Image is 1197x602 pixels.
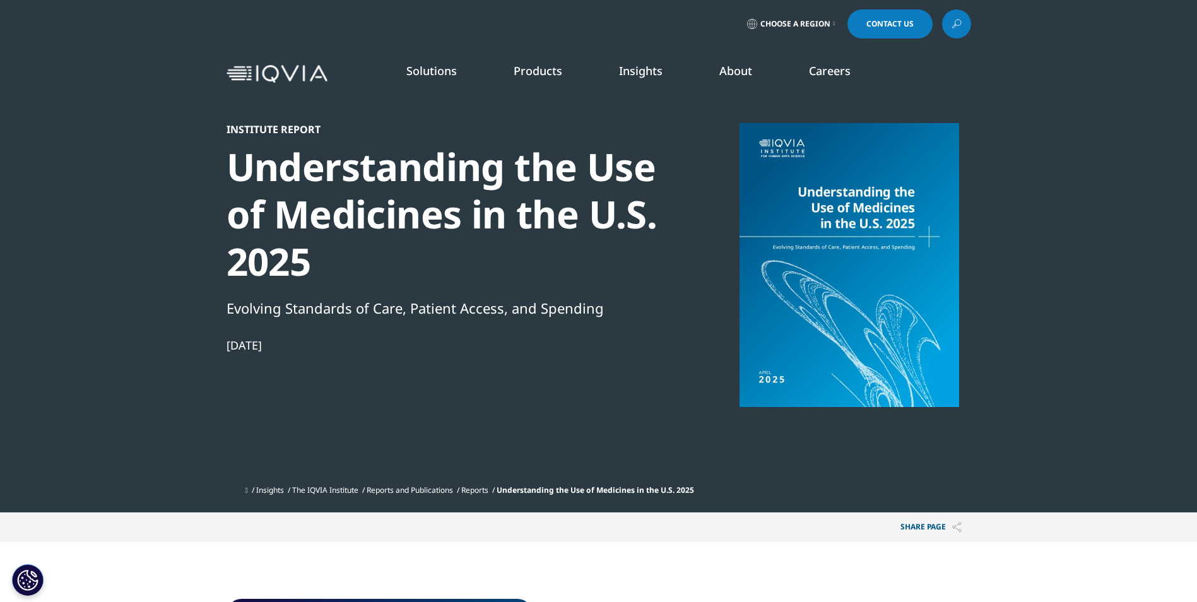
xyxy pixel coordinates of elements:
div: [DATE] [227,338,659,353]
a: Careers [809,63,851,78]
img: IQVIA Healthcare Information Technology and Pharma Clinical Research Company [227,65,327,83]
a: Products [514,63,562,78]
span: Understanding the Use of Medicines in the U.S. 2025 [497,485,694,495]
img: Share PAGE [952,522,962,533]
p: Share PAGE [891,512,971,542]
a: About [719,63,752,78]
span: Contact Us [866,20,914,28]
nav: Primary [333,44,971,103]
a: Insights [619,63,663,78]
a: Reports [461,485,488,495]
div: Understanding the Use of Medicines in the U.S. 2025 [227,143,659,285]
button: Share PAGEShare PAGE [891,512,971,542]
a: Insights [256,485,284,495]
button: Cookies Settings [12,564,44,596]
a: Reports and Publications [367,485,453,495]
div: Evolving Standards of Care, Patient Access, and Spending [227,297,659,319]
a: The IQVIA Institute [292,485,358,495]
a: Contact Us [847,9,933,38]
span: Choose a Region [760,19,830,29]
div: Institute Report [227,123,659,136]
a: Solutions [406,63,457,78]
